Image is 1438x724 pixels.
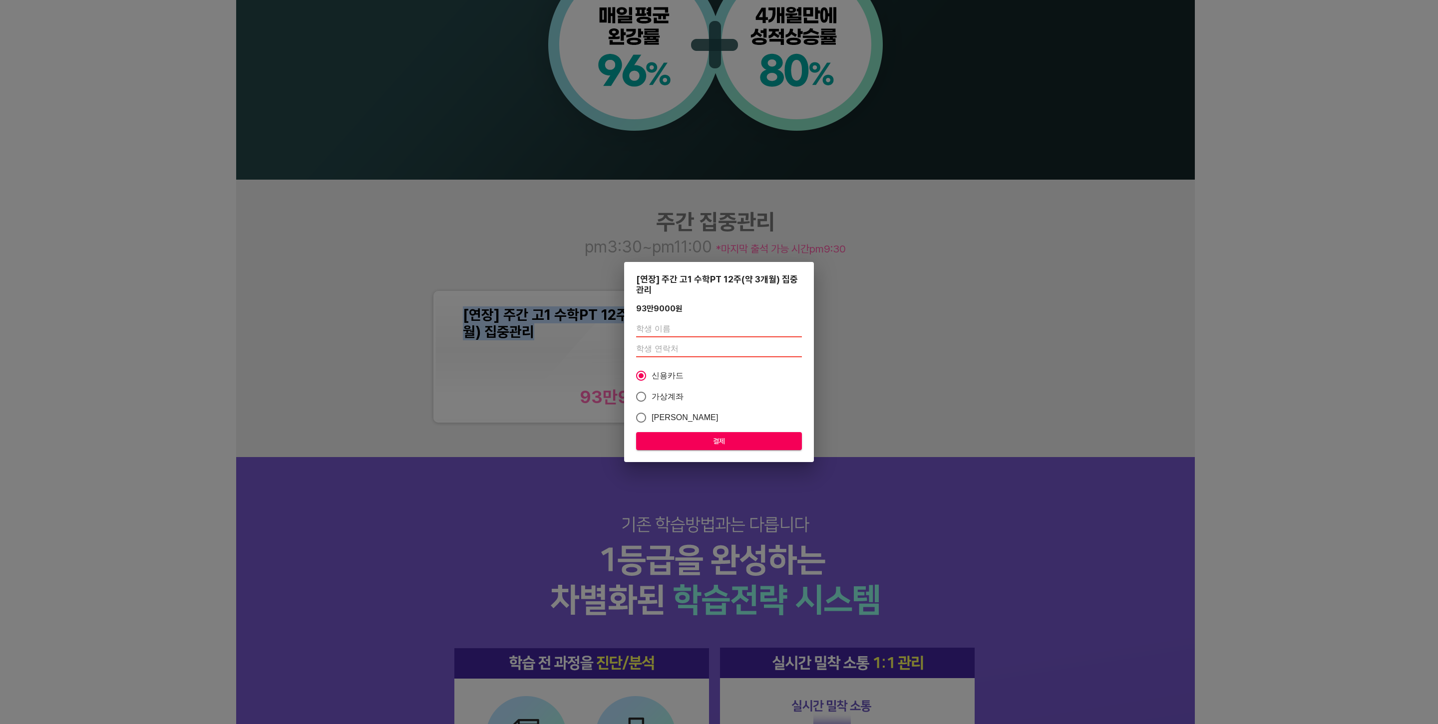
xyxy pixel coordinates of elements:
span: 가상계좌 [652,391,684,403]
input: 학생 이름 [636,321,802,337]
input: 학생 연락처 [636,341,802,357]
div: 93만9000 원 [636,304,683,313]
span: 신용카드 [652,370,684,382]
span: [PERSON_NAME] [652,412,719,424]
span: 결제 [644,435,794,448]
button: 결제 [636,432,802,451]
div: [연장] 주간 고1 수학PT 12주(약 3개월) 집중관리 [636,274,802,295]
